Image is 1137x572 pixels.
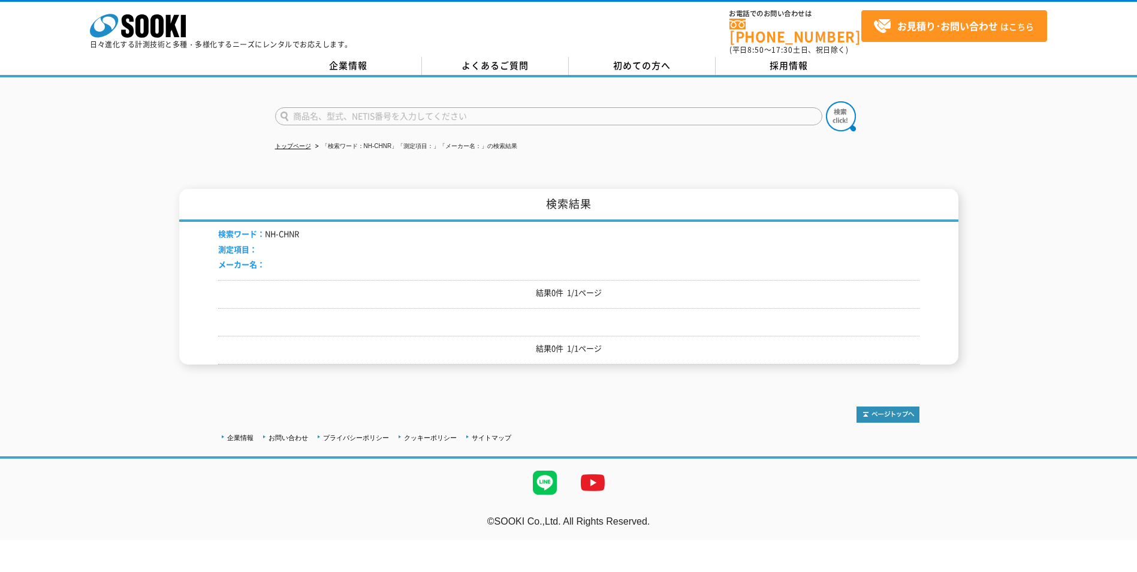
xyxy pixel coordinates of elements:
img: YouTube [569,459,617,507]
a: [PHONE_NUMBER] [729,19,861,43]
input: 商品名、型式、NETIS番号を入力してください [275,107,822,125]
span: 検索ワード： [218,228,265,239]
a: トップページ [275,143,311,149]
a: 企業情報 [227,434,254,441]
li: 「検索ワード：NH-CHNR」「測定項目：」「メーカー名：」の検索結果 [313,140,518,153]
a: サイトマップ [472,434,511,441]
a: お問い合わせ [269,434,308,441]
li: NH-CHNR [218,228,299,240]
p: 結果0件 1/1ページ [218,287,919,299]
span: (平日 ～ 土日、祝日除く) [729,44,848,55]
span: 初めての方へ [613,59,671,72]
span: 8:50 [747,44,764,55]
span: お電話でのお問い合わせは [729,10,861,17]
p: 日々進化する計測技術と多種・多様化するニーズにレンタルでお応えします。 [90,41,352,48]
a: よくあるご質問 [422,57,569,75]
strong: お見積り･お問い合わせ [897,19,998,33]
span: 測定項目： [218,243,257,255]
a: お見積り･お問い合わせはこちら [861,10,1047,42]
img: LINE [521,459,569,507]
img: btn_search.png [826,101,856,131]
a: プライバシーポリシー [323,434,389,441]
h1: 検索結果 [179,189,958,222]
a: 採用情報 [716,57,862,75]
a: テストMail [1091,528,1137,538]
span: はこちら [873,17,1034,35]
a: 初めての方へ [569,57,716,75]
img: トップページへ [856,407,919,423]
p: 結果0件 1/1ページ [218,342,919,355]
span: メーカー名： [218,258,265,270]
span: 17:30 [771,44,793,55]
a: クッキーポリシー [404,434,457,441]
a: 企業情報 [275,57,422,75]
